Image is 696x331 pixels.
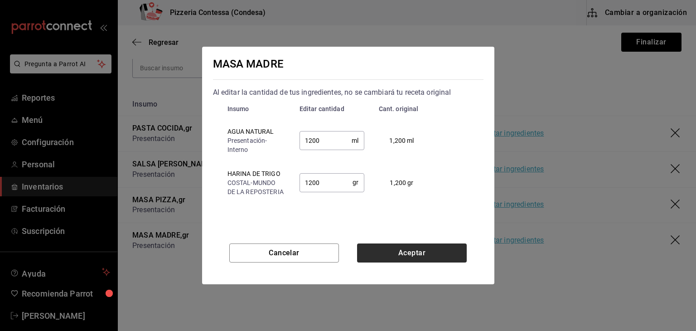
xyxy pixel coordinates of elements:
div: ml [300,131,364,150]
div: MASA MADRE [213,56,483,72]
th: Editar cantidad [292,98,372,120]
input: 0 [300,173,353,191]
div: COSTAL - MUNDO DE LA REPOSTERIA [227,178,285,196]
span: 1,200 ml [389,137,414,144]
div: Al editar la cantidad de tus ingredientes, no se cambiará tu receta original [213,87,483,98]
button: Cancelar [229,243,339,263]
button: Aceptar [357,243,467,263]
div: AGUA NATURAL [227,127,285,136]
span: 1,200 gr [390,179,413,186]
th: Cant. original [372,98,440,120]
div: gr [300,173,364,192]
div: HARINA DE TRIGO [227,169,285,178]
div: Presentación - Interno [227,136,285,154]
input: 0 [300,131,352,150]
th: Insumo [213,98,292,120]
